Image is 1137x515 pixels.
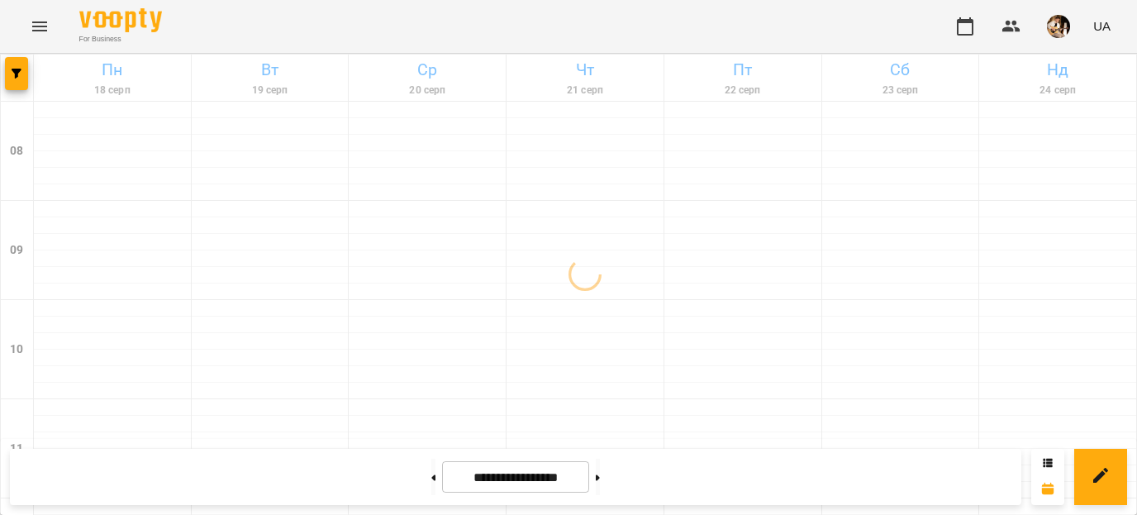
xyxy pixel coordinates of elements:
[36,57,188,83] h6: Пн
[982,83,1134,98] h6: 24 серп
[351,83,503,98] h6: 20 серп
[1047,15,1070,38] img: 0162ea527a5616b79ea1cf03ccdd73a5.jpg
[351,57,503,83] h6: Ср
[79,8,162,32] img: Voopty Logo
[509,57,661,83] h6: Чт
[10,142,23,160] h6: 08
[10,241,23,260] h6: 09
[1093,17,1111,35] span: UA
[194,57,346,83] h6: Вт
[667,57,819,83] h6: Пт
[667,83,819,98] h6: 22 серп
[36,83,188,98] h6: 18 серп
[982,57,1134,83] h6: Нд
[20,7,59,46] button: Menu
[1087,11,1117,41] button: UA
[825,57,977,83] h6: Сб
[10,341,23,359] h6: 10
[79,34,162,45] span: For Business
[509,83,661,98] h6: 21 серп
[194,83,346,98] h6: 19 серп
[825,83,977,98] h6: 23 серп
